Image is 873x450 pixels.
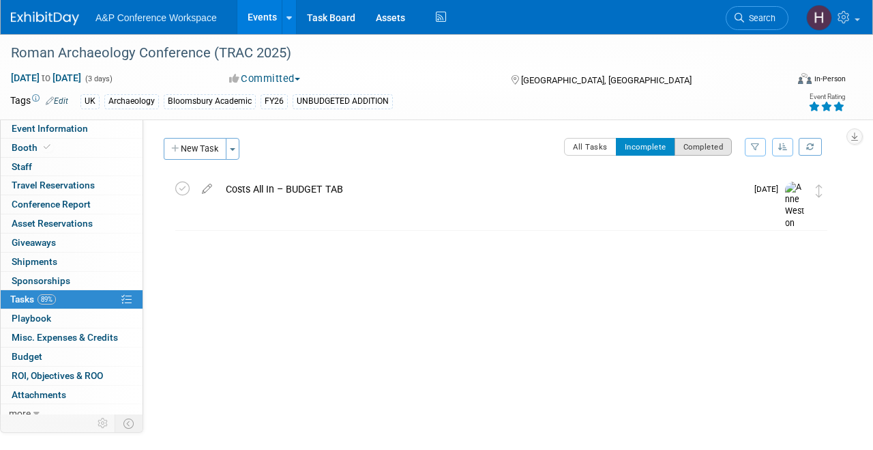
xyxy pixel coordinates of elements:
[521,75,692,85] span: [GEOGRAPHIC_DATA], [GEOGRAPHIC_DATA]
[785,182,805,230] img: Anne Weston
[12,313,51,324] span: Playbook
[12,370,103,381] span: ROI, Objectives & ROO
[164,138,226,160] button: New Task
[6,41,774,66] div: Roman Archaeology Conference (TRAC 2025)
[38,294,56,305] span: 89%
[1,234,143,252] a: Giveaways
[12,389,66,400] span: Attachments
[754,184,785,194] span: [DATE]
[44,143,50,151] i: Booth reservation complete
[11,12,79,25] img: ExhibitDay
[224,72,306,86] button: Committed
[12,180,95,191] span: Travel Reservations
[10,94,68,109] td: Tags
[1,290,143,309] a: Tasks89%
[1,386,143,404] a: Attachments
[10,294,56,305] span: Tasks
[1,195,143,214] a: Conference Report
[675,138,733,156] button: Completed
[164,94,256,109] div: Bloomsbury Academic
[10,72,82,84] span: [DATE] [DATE]
[1,158,143,176] a: Staff
[12,142,53,153] span: Booth
[84,74,113,83] span: (3 days)
[1,404,143,423] a: more
[95,12,217,23] span: A&P Conference Workspace
[261,94,288,109] div: FY26
[91,414,115,432] td: Personalize Event Tab Strip
[1,348,143,366] a: Budget
[799,138,822,156] a: Refresh
[1,139,143,157] a: Booth
[1,272,143,290] a: Sponsorships
[12,275,70,286] span: Sponsorships
[1,328,143,347] a: Misc. Expenses & Credits
[12,237,56,248] span: Giveaways
[115,414,143,432] td: Toggle Event Tabs
[564,138,617,156] button: All Tasks
[12,256,57,267] span: Shipments
[816,184,823,197] i: Move task
[80,94,100,109] div: UK
[744,13,775,23] span: Search
[616,138,675,156] button: Incomplete
[1,214,143,233] a: Asset Reservations
[104,94,159,109] div: Archaeology
[9,408,31,419] span: more
[798,73,812,84] img: Format-Inperson.png
[12,123,88,134] span: Event Information
[814,74,846,84] div: In-Person
[724,71,846,92] div: Event Format
[1,253,143,271] a: Shipments
[46,96,68,106] a: Edit
[808,94,845,100] div: Event Rating
[1,309,143,328] a: Playbook
[293,94,393,109] div: UNBUDGETED ADDITION
[806,5,832,31] img: Hannah Siegel
[40,72,53,83] span: to
[12,161,32,172] span: Staff
[726,6,788,30] a: Search
[12,199,91,210] span: Conference Report
[1,176,143,195] a: Travel Reservations
[1,367,143,385] a: ROI, Objectives & ROO
[12,332,118,343] span: Misc. Expenses & Credits
[12,351,42,362] span: Budget
[195,183,219,195] a: edit
[12,218,93,229] span: Asset Reservations
[219,178,746,201] div: Costs All In – BUDGET TAB
[1,119,143,138] a: Event Information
